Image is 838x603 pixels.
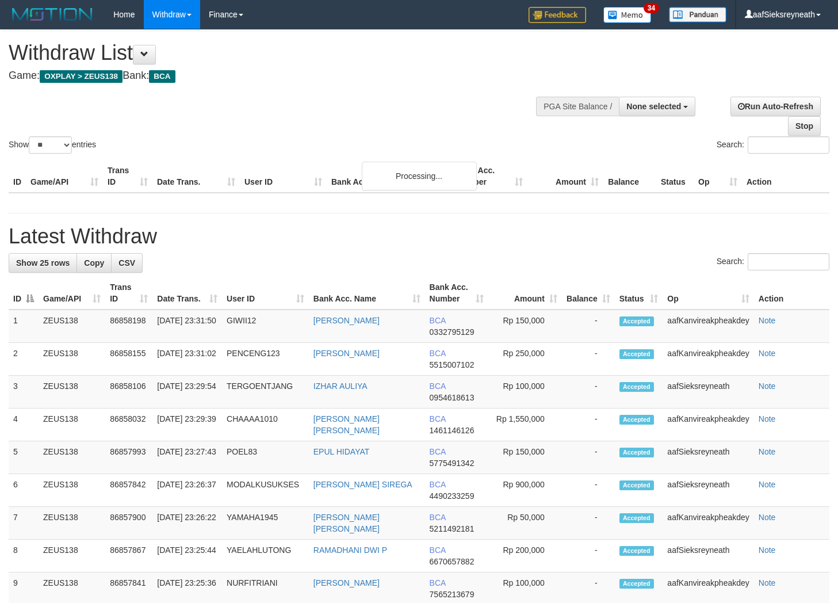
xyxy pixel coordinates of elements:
[39,540,105,573] td: ZEUS138
[152,160,240,193] th: Date Trans.
[663,376,753,409] td: aafSieksreyneath
[619,448,654,457] span: Accepted
[742,160,829,193] th: Action
[430,459,475,468] span: Copy 5775491342 to clipboard
[313,578,380,587] a: [PERSON_NAME]
[105,310,152,343] td: 86858198
[222,409,309,441] td: CHAAAA1010
[748,136,829,154] input: Search:
[562,409,615,441] td: -
[663,409,753,441] td: aafKanvireakpheakdey
[488,441,562,474] td: Rp 150,000
[105,343,152,376] td: 86858155
[152,474,222,507] td: [DATE] 23:26:37
[313,349,380,358] a: [PERSON_NAME]
[313,513,380,533] a: [PERSON_NAME] [PERSON_NAME]
[562,441,615,474] td: -
[111,253,143,273] a: CSV
[430,414,446,423] span: BCA
[694,160,742,193] th: Op
[105,409,152,441] td: 86858032
[105,376,152,409] td: 86858106
[9,225,829,248] h1: Latest Withdraw
[619,415,654,425] span: Accepted
[430,327,475,337] span: Copy 0332795129 to clipboard
[9,310,39,343] td: 1
[730,97,821,116] a: Run Auto-Refresh
[759,447,776,456] a: Note
[603,7,652,23] img: Button%20Memo.svg
[9,343,39,376] td: 2
[562,507,615,540] td: -
[663,343,753,376] td: aafKanvireakpheakdey
[149,70,175,83] span: BCA
[488,507,562,540] td: Rp 50,000
[9,160,26,193] th: ID
[430,491,475,501] span: Copy 4490233259 to clipboard
[488,310,562,343] td: Rp 150,000
[430,393,475,402] span: Copy 0954618613 to clipboard
[313,480,412,489] a: [PERSON_NAME] SIREGA
[327,160,451,193] th: Bank Acc. Name
[222,441,309,474] td: POEL83
[76,253,112,273] a: Copy
[152,507,222,540] td: [DATE] 23:26:22
[39,376,105,409] td: ZEUS138
[430,381,446,391] span: BCA
[656,160,694,193] th: Status
[488,409,562,441] td: Rp 1,550,000
[759,545,776,555] a: Note
[430,360,475,369] span: Copy 5515007102 to clipboard
[40,70,123,83] span: OXPLAY > ZEUS138
[663,310,753,343] td: aafKanvireakpheakdey
[222,376,309,409] td: TERGOENTJANG
[527,160,603,193] th: Amount
[9,507,39,540] td: 7
[430,524,475,533] span: Copy 5211492181 to clipboard
[39,507,105,540] td: ZEUS138
[425,277,488,310] th: Bank Acc. Number: activate to sort column ascending
[488,540,562,573] td: Rp 200,000
[39,409,105,441] td: ZEUS138
[152,277,222,310] th: Date Trans.: activate to sort column ascending
[39,474,105,507] td: ZEUS138
[562,376,615,409] td: -
[619,480,654,490] span: Accepted
[16,258,70,268] span: Show 25 rows
[9,136,96,154] label: Show entries
[309,277,425,310] th: Bank Acc. Name: activate to sort column ascending
[748,253,829,270] input: Search:
[39,277,105,310] th: Game/API: activate to sort column ascending
[717,253,829,270] label: Search:
[9,376,39,409] td: 3
[9,41,547,64] h1: Withdraw List
[788,116,821,136] a: Stop
[619,316,654,326] span: Accepted
[430,578,446,587] span: BCA
[430,447,446,456] span: BCA
[619,382,654,392] span: Accepted
[488,343,562,376] td: Rp 250,000
[39,343,105,376] td: ZEUS138
[313,545,387,555] a: RAMADHANI DWI P
[9,409,39,441] td: 4
[222,474,309,507] td: MODALKUSUKSES
[152,441,222,474] td: [DATE] 23:27:43
[759,513,776,522] a: Note
[9,441,39,474] td: 5
[9,474,39,507] td: 6
[619,546,654,556] span: Accepted
[430,557,475,566] span: Copy 6670657882 to clipboard
[759,316,776,325] a: Note
[759,480,776,489] a: Note
[562,474,615,507] td: -
[754,277,829,310] th: Action
[619,97,695,116] button: None selected
[759,349,776,358] a: Note
[663,540,753,573] td: aafSieksreyneath
[105,441,152,474] td: 86857993
[430,349,446,358] span: BCA
[222,540,309,573] td: YAELAHLUTONG
[663,277,753,310] th: Op: activate to sort column ascending
[152,409,222,441] td: [DATE] 23:29:39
